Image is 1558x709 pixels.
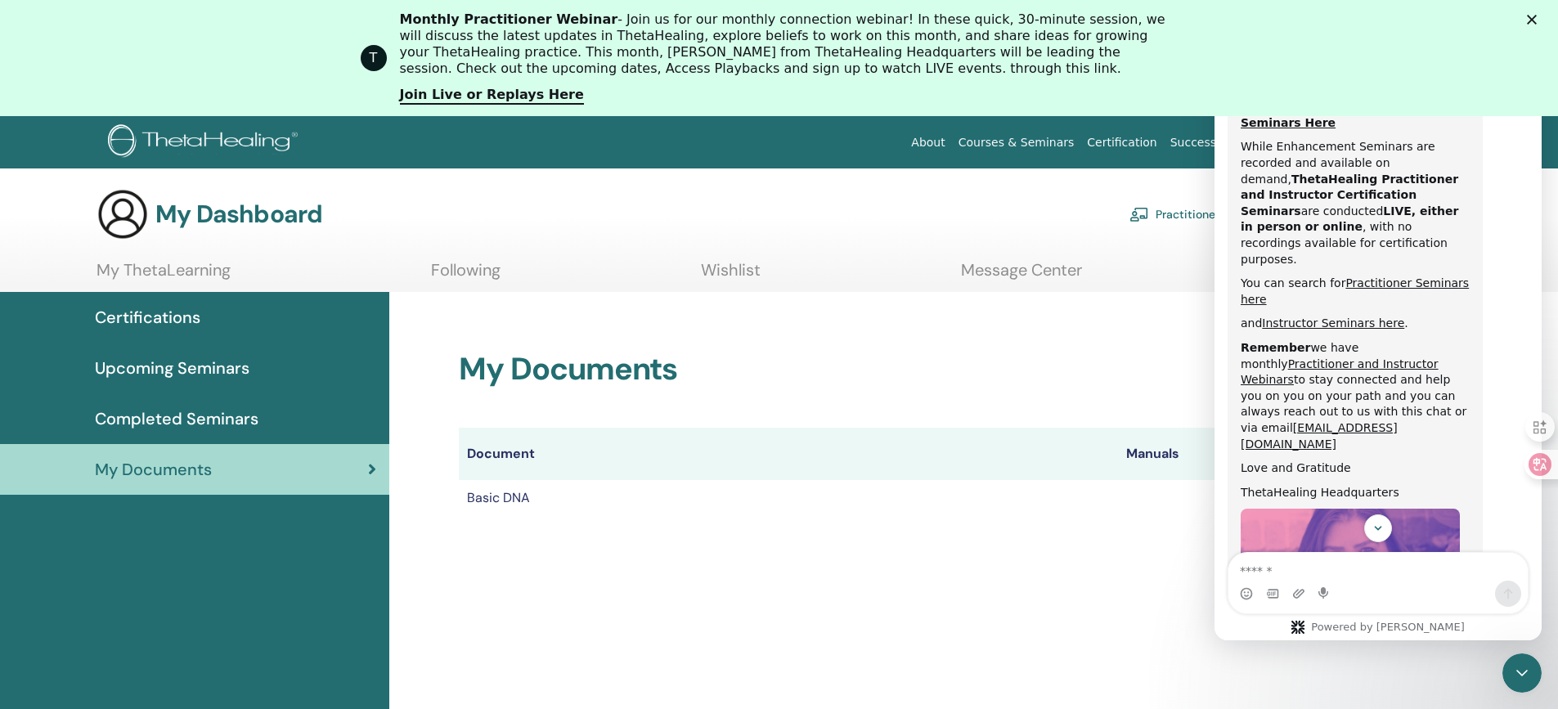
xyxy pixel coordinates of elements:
[400,11,1172,77] div: - Join us for our monthly connection webinar! In these quick, 30-minute session, we will discuss ...
[1129,207,1149,222] img: chalkboard-teacher.svg
[459,480,1118,516] td: Basic DNA
[47,252,190,265] a: Instructor Seminars here
[281,516,307,542] button: 发送消息…
[26,293,224,322] a: Practitioner and Instructor Webinars
[97,188,149,240] img: generic-user-icon.jpg
[95,457,212,482] span: My Documents
[431,260,501,292] a: Following
[1502,653,1542,693] iframe: Intercom live chat
[26,396,255,412] div: Love and Gratitude
[459,351,1401,388] h2: My Documents
[400,87,584,105] a: Join Live or Replays Here
[400,11,618,27] b: Monthly Practitioner Webinar
[1215,65,1542,640] iframe: Intercom live chat
[95,406,258,431] span: Completed Seminars
[26,74,255,203] div: While Enhancement Seminars are recorded and available on demand, are conducted , with no recordin...
[97,260,231,292] a: My ThetaLearning
[25,523,38,536] button: 表情符号选取器
[108,124,303,161] img: logo.png
[1118,428,1236,480] th: Manuals
[361,45,387,71] div: Profile image for ThetaHealing
[26,211,255,243] div: You can search for
[701,260,761,292] a: Wishlist
[155,200,322,229] h3: My Dashboard
[26,251,255,267] div: and .
[26,276,255,388] div: we have monthly to stay connected and help you on you on your path and you can always reach out t...
[1164,128,1266,158] a: Success Stories
[26,35,198,65] a: Enhancement Seminars Here
[52,523,65,536] button: GIF 选取器
[905,128,951,158] a: About
[459,428,1118,480] th: Document
[26,108,244,153] b: ThetaHealing Practitioner and Instructor Certification Seminars
[26,34,255,66] div: Check out the
[95,305,200,330] span: Certifications
[26,276,96,289] b: Remember
[961,260,1082,292] a: Message Center
[26,212,254,241] a: Practitioner Seminars here
[26,357,183,386] a: [EMAIL_ADDRESS][DOMAIN_NAME]
[150,450,177,478] button: Scroll to bottom
[1527,15,1543,25] div: 关闭
[1080,128,1163,158] a: Certification
[26,420,255,437] div: ThetaHealing Headquarters
[952,128,1081,158] a: Courses & Seminars
[104,523,117,536] button: Start recording
[1129,196,1282,232] a: Practitioner Dashboard
[14,488,313,516] textarea: 发消息...
[78,523,91,536] button: 上传附件
[95,356,249,380] span: Upcoming Seminars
